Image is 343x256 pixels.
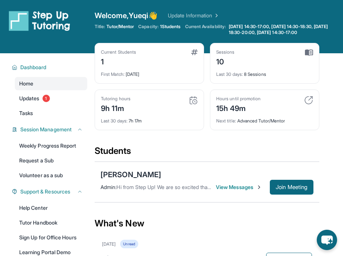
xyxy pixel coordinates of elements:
[15,139,87,152] a: Weekly Progress Report
[15,92,87,105] a: Updates1
[101,96,130,102] div: Tutoring hours
[304,96,313,105] img: card
[95,145,319,161] div: Students
[15,154,87,167] a: Request a Sub
[15,231,87,244] a: Sign Up for Office Hours
[185,24,226,36] span: Current Availability:
[43,95,50,102] span: 1
[20,188,70,195] span: Support & Resources
[189,96,198,105] img: card
[15,169,87,182] a: Volunteer as a sub
[101,169,161,180] div: [PERSON_NAME]
[160,24,181,30] span: 1 Students
[17,64,83,71] button: Dashboard
[101,55,136,67] div: 1
[17,188,83,195] button: Support & Resources
[216,49,235,55] div: Sessions
[20,64,47,71] span: Dashboard
[270,180,313,195] button: Join Meeting
[101,184,116,190] span: Admin :
[101,71,125,77] span: First Match :
[15,77,87,90] a: Home
[216,55,235,67] div: 10
[216,183,262,191] span: View Messages
[17,126,83,133] button: Session Management
[276,185,308,189] span: Join Meeting
[101,118,128,124] span: Last 30 days :
[106,24,134,30] span: Tutor/Mentor
[15,201,87,215] a: Help Center
[101,102,130,114] div: 9h 11m
[191,49,198,55] img: card
[256,184,262,190] img: Chevron-Right
[305,49,313,56] img: card
[168,12,220,19] a: Update Information
[227,24,343,36] a: [DATE] 14:30-17:00, [DATE] 14:30-18:30, [DATE] 18:30-20:00, [DATE] 14:30-17:00
[216,96,261,102] div: Hours until promotion
[216,71,243,77] span: Last 30 days :
[101,67,198,77] div: [DATE]
[216,67,313,77] div: 8 Sessions
[95,24,105,30] span: Title:
[138,24,159,30] span: Capacity:
[9,10,70,31] img: logo
[20,126,72,133] span: Session Management
[95,207,319,240] div: What's New
[216,118,236,124] span: Next title :
[102,241,116,247] div: [DATE]
[15,107,87,120] a: Tasks
[216,102,261,114] div: 15h 49m
[19,95,40,102] span: Updates
[216,114,313,124] div: Advanced Tutor/Mentor
[317,230,337,250] button: chat-button
[120,240,138,248] div: Unread
[101,114,198,124] div: 7h 17m
[212,12,220,19] img: Chevron Right
[19,80,33,87] span: Home
[15,216,87,229] a: Tutor Handbook
[101,49,136,55] div: Current Students
[229,24,342,36] span: [DATE] 14:30-17:00, [DATE] 14:30-18:30, [DATE] 18:30-20:00, [DATE] 14:30-17:00
[19,110,33,117] span: Tasks
[95,10,157,21] span: Welcome, Yueqi 👋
